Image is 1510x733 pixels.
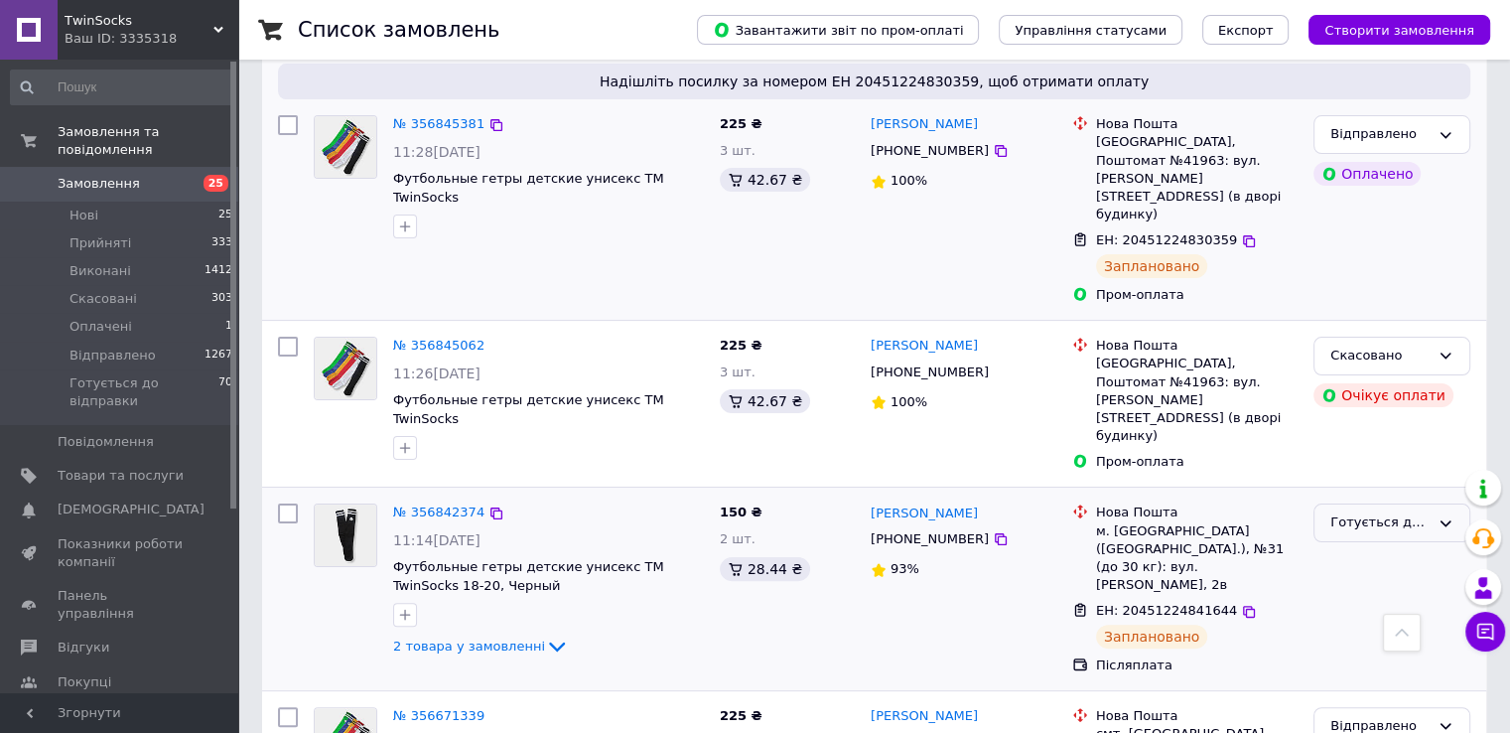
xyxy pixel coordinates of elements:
div: Скасовано [1330,346,1430,366]
span: 1412 [205,262,232,280]
span: Надішліть посилку за номером ЕН 20451224830359, щоб отримати оплату [286,72,1462,91]
div: Нова Пошта [1096,337,1298,355]
span: Замовлення та повідомлення [58,123,238,159]
a: Фото товару [314,115,377,179]
div: 42.67 ₴ [720,389,810,413]
div: Післяплата [1096,657,1298,674]
a: № 356842374 [393,505,484,519]
span: 1267 [205,347,232,365]
span: Управління статусами [1015,23,1167,38]
span: Відправлено [69,347,156,365]
img: Фото товару [315,505,376,566]
span: Оплачені [69,318,132,336]
span: Покупці [58,673,111,691]
span: [DEMOGRAPHIC_DATA] [58,501,205,518]
span: Показники роботи компанії [58,535,184,571]
span: 3 шт. [720,143,755,158]
a: [PERSON_NAME] [871,707,978,726]
span: 303 [211,290,232,308]
div: [GEOGRAPHIC_DATA], Поштомат №41963: вул. [PERSON_NAME][STREET_ADDRESS] (в дворі будинку) [1096,133,1298,223]
div: [PHONE_NUMBER] [867,360,993,385]
span: ТwinSocks [65,12,213,30]
div: [PHONE_NUMBER] [867,138,993,164]
a: 2 товара у замовленні [393,639,569,654]
span: Завантажити звіт по пром-оплаті [713,21,963,39]
a: № 356845381 [393,116,484,131]
span: 11:26[DATE] [393,366,480,381]
span: 25 [204,175,228,192]
span: 70 [218,374,232,410]
span: Нові [69,207,98,224]
div: Нова Пошта [1096,707,1298,725]
span: Виконані [69,262,131,280]
a: Футбольные гетры детские унисекс ТМ TwinSocks [393,392,664,426]
span: 225 ₴ [720,116,762,131]
span: 1 [225,318,232,336]
span: Експорт [1218,23,1274,38]
img: Фото товару [315,116,376,178]
span: ЕН: 20451224841644 [1096,603,1237,618]
div: [PHONE_NUMBER] [867,526,993,552]
h1: Список замовлень [298,18,499,42]
span: 2 шт. [720,531,755,546]
div: Пром-оплата [1096,286,1298,304]
button: Експорт [1202,15,1290,45]
div: Готується до відправки [1330,513,1430,533]
span: 150 ₴ [720,505,762,519]
a: Футбольные гетры детские унисекс ТМ TwinSocks 18-20, Черный [393,559,664,593]
span: 333 [211,234,232,252]
span: 11:14[DATE] [393,532,480,548]
span: 2 товара у замовленні [393,639,545,654]
button: Чат з покупцем [1465,612,1505,652]
span: Прийняті [69,234,131,252]
span: Повідомлення [58,433,154,451]
span: 225 ₴ [720,338,762,353]
div: [GEOGRAPHIC_DATA], Поштомат №41963: вул. [PERSON_NAME][STREET_ADDRESS] (в дворі будинку) [1096,355,1298,445]
span: Товари та послуги [58,467,184,485]
input: Пошук [10,70,234,105]
span: 25 [218,207,232,224]
span: Відгуки [58,639,109,657]
span: ЕН: 20451224830359 [1096,232,1237,247]
a: Фото товару [314,504,377,567]
div: Відправлено [1330,124,1430,145]
div: Заплановано [1096,254,1208,278]
a: [PERSON_NAME] [871,505,978,523]
div: 28.44 ₴ [720,557,810,581]
a: Створити замовлення [1289,22,1490,37]
button: Завантажити звіт по пром-оплаті [697,15,979,45]
span: Скасовані [69,290,137,308]
div: Ваш ID: 3335318 [65,30,238,48]
span: 225 ₴ [720,708,762,723]
span: 100% [891,394,927,409]
button: Створити замовлення [1308,15,1490,45]
span: 100% [891,173,927,188]
div: Нова Пошта [1096,504,1298,521]
span: 11:28[DATE] [393,144,480,160]
img: Фото товару [315,338,376,399]
span: Готується до відправки [69,374,218,410]
div: Пром-оплата [1096,453,1298,471]
div: Оплачено [1313,162,1421,186]
a: № 356671339 [393,708,484,723]
button: Управління статусами [999,15,1182,45]
a: № 356845062 [393,338,484,353]
a: [PERSON_NAME] [871,337,978,356]
span: 3 шт. [720,365,755,379]
a: Футбольные гетры детские унисекс ТМ TwinSocks [393,171,664,205]
div: Заплановано [1096,625,1208,649]
span: Замовлення [58,175,140,193]
span: 93% [891,561,919,576]
div: Очікує оплати [1313,383,1453,407]
a: Фото товару [314,337,377,400]
span: Панель управління [58,587,184,623]
div: 42.67 ₴ [720,168,810,192]
span: Створити замовлення [1324,23,1474,38]
div: Нова Пошта [1096,115,1298,133]
div: м. [GEOGRAPHIC_DATA] ([GEOGRAPHIC_DATA].), №31 (до 30 кг): вул. [PERSON_NAME], 2в [1096,522,1298,595]
a: [PERSON_NAME] [871,115,978,134]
